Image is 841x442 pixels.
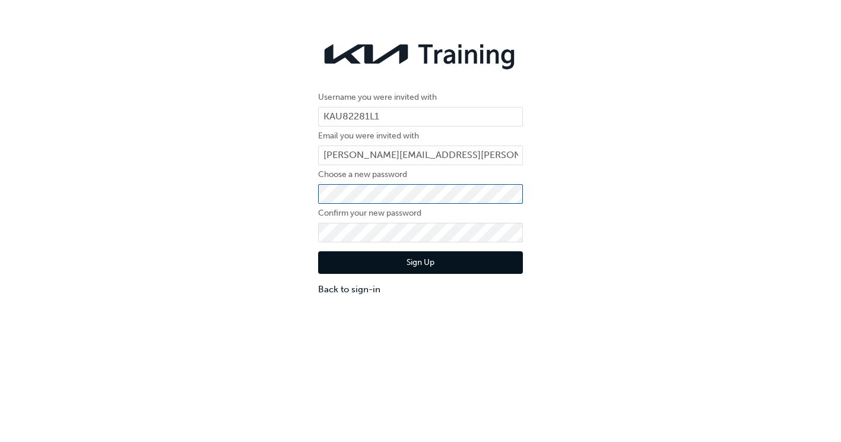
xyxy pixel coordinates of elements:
label: Confirm your new password [318,206,523,220]
img: kia-training [318,36,523,72]
a: Back to sign-in [318,283,523,296]
label: Choose a new password [318,168,523,182]
label: Email you were invited with [318,129,523,143]
button: Sign Up [318,251,523,274]
label: Username you were invited with [318,90,523,105]
input: Username [318,107,523,127]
